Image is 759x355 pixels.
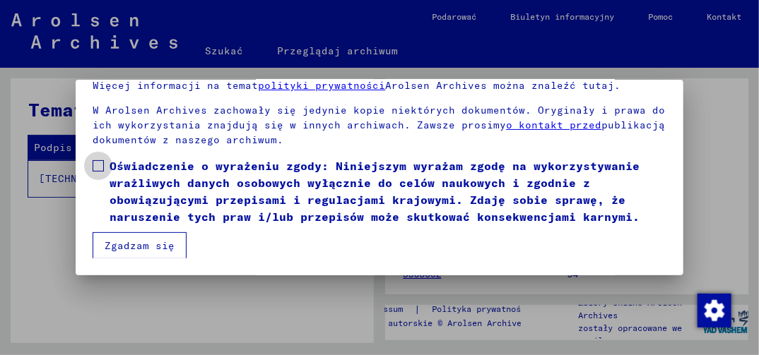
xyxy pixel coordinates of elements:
[110,159,640,224] font: Oświadczenie o wyrażeniu zgody: Niniejszym wyrażam zgodę na wykorzystywanie wrażliwych danych oso...
[506,119,601,131] a: o kontakt przed
[697,293,731,327] div: Zmienianie zgody
[93,232,187,259] button: Zgadzam się
[698,294,731,327] img: Zmienianie zgody
[93,103,666,148] p: W Arolsen Archives zachowały się jedynie kopie niektórych dokumentów. Oryginały i prawa do ich wy...
[93,78,666,93] p: Więcej informacji na temat Arolsen Archives można znaleźć tutaj.
[258,79,385,92] a: polityki prywatności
